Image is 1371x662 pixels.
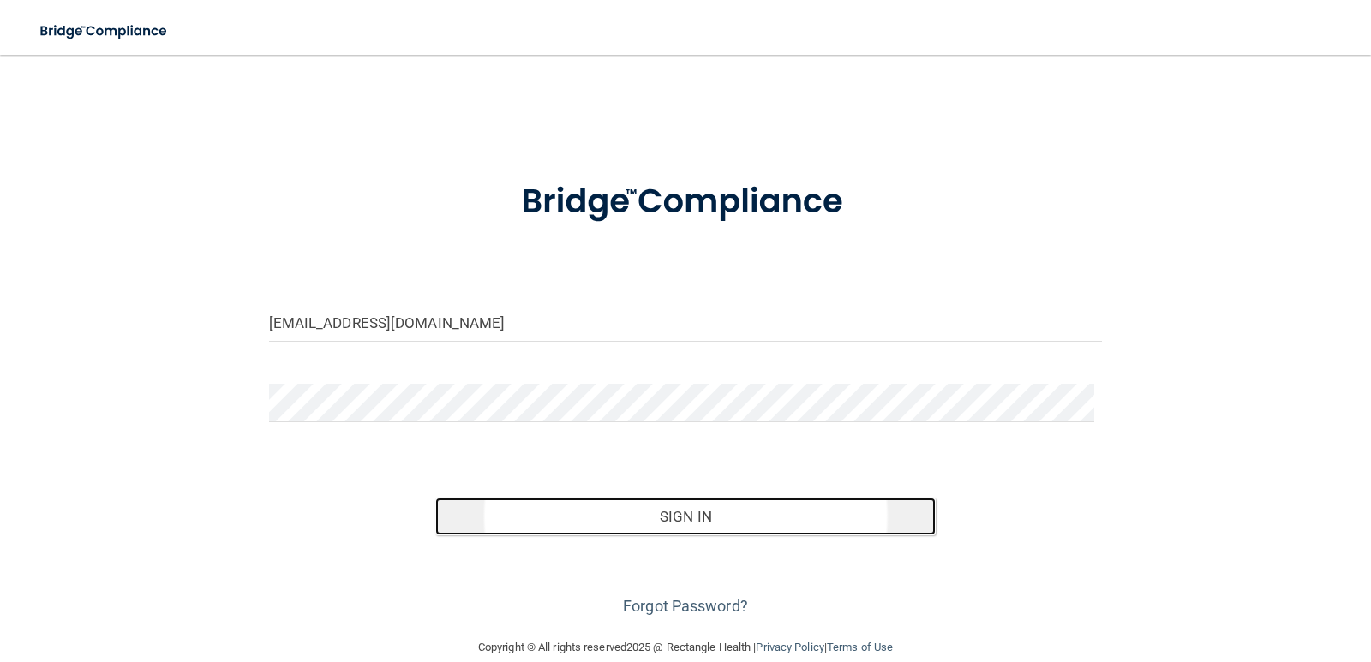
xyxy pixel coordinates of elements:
button: Sign In [435,498,936,535]
img: bridge_compliance_login_screen.278c3ca4.svg [26,14,183,49]
a: Privacy Policy [756,641,823,653]
input: Email [269,303,1103,342]
img: bridge_compliance_login_screen.278c3ca4.svg [486,158,885,247]
a: Forgot Password? [623,597,748,615]
a: Terms of Use [827,641,893,653]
